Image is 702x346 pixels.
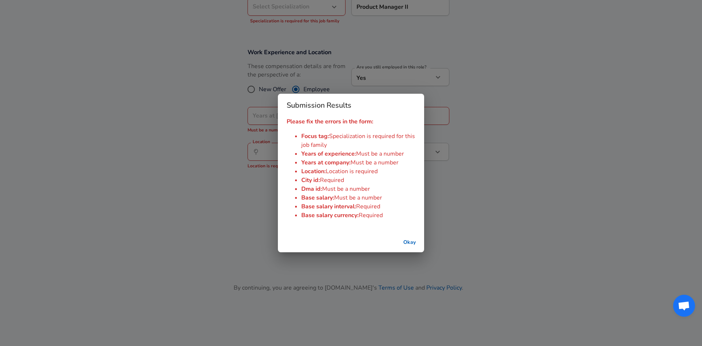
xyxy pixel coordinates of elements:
span: Must be a number [322,185,370,193]
div: Open chat [673,295,695,317]
span: Must be a number [351,159,399,167]
button: successful-submission-button [398,236,421,249]
span: Base salary : [301,194,334,202]
span: Focus tag : [301,132,329,140]
span: Location is required [326,167,378,175]
strong: Please fix the errors in the form: [287,118,373,126]
span: Years of experience : [301,150,356,158]
span: Dma id : [301,185,322,193]
span: Specialization is required for this job family [301,132,415,149]
h2: Submission Results [278,94,424,117]
span: Must be a number [334,194,382,202]
span: Required [359,211,383,219]
span: Required [320,176,344,184]
span: Must be a number [356,150,404,158]
span: Years at company : [301,159,351,167]
span: Base salary currency : [301,211,359,219]
span: City id : [301,176,320,184]
span: Base salary interval : [301,202,356,211]
span: Location : [301,167,326,175]
span: Required [356,202,380,211]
